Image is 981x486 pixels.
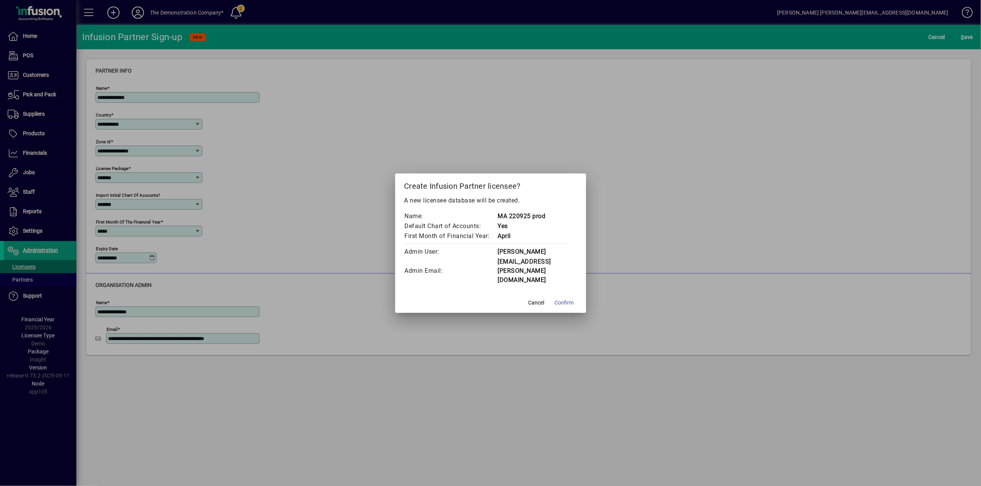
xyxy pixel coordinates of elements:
span: Cancel [528,299,545,307]
td: Default Chart of Accounts: [404,221,498,231]
td: MA 220925 prod [498,211,577,221]
button: Confirm [552,296,577,310]
td: April [498,231,577,241]
td: [EMAIL_ADDRESS][PERSON_NAME][DOMAIN_NAME] [498,257,577,285]
td: Admin Email: [404,257,498,285]
td: First Month of Financial Year: [404,231,498,241]
td: Admin User: [404,247,498,257]
td: [PERSON_NAME] [498,247,577,257]
button: Cancel [524,296,549,310]
span: Confirm [555,299,574,307]
td: Yes [498,221,577,231]
td: Name: [404,211,498,221]
p: A new licensee database will be created. [404,196,577,205]
h2: Create Infusion Partner licensee? [395,173,586,196]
